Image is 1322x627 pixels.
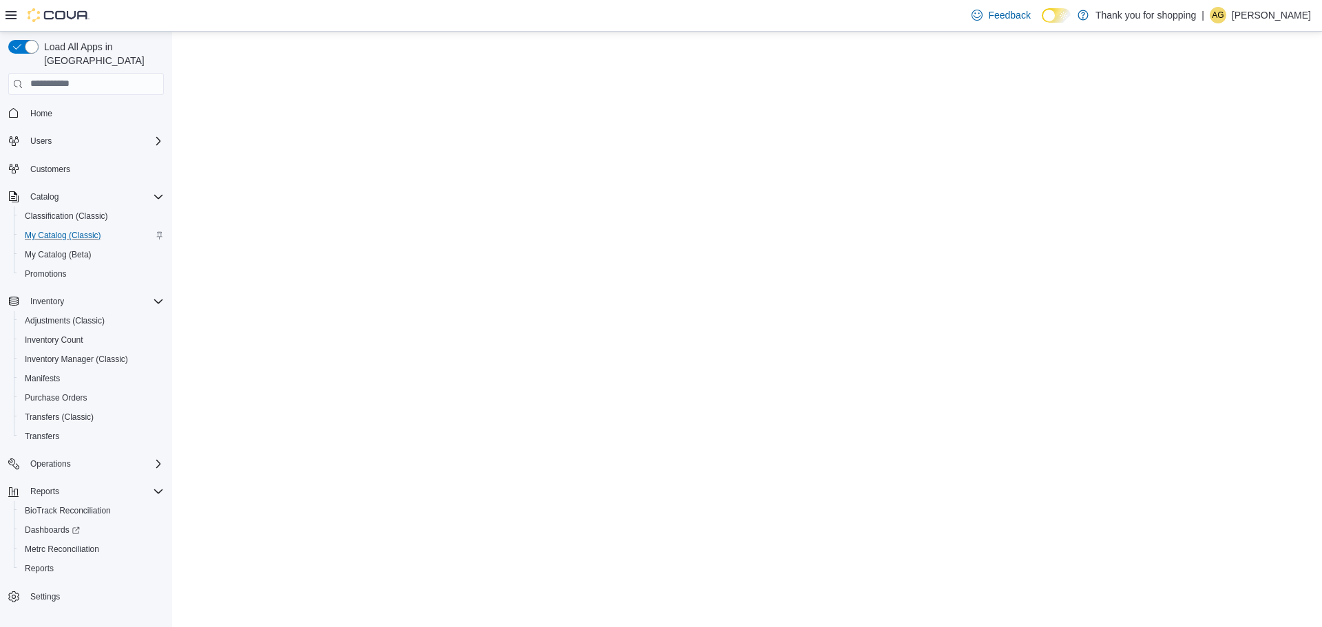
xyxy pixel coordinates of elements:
[19,266,72,282] a: Promotions
[19,522,164,538] span: Dashboards
[19,246,97,263] a: My Catalog (Beta)
[25,133,164,149] span: Users
[19,390,164,406] span: Purchase Orders
[30,296,64,307] span: Inventory
[19,332,164,348] span: Inventory Count
[19,541,105,557] a: Metrc Reconciliation
[988,8,1030,22] span: Feedback
[39,40,164,67] span: Load All Apps in [GEOGRAPHIC_DATA]
[25,588,65,605] a: Settings
[25,293,164,310] span: Inventory
[1212,7,1224,23] span: AG
[3,103,169,123] button: Home
[19,370,65,387] a: Manifests
[14,206,169,226] button: Classification (Classic)
[19,351,134,368] a: Inventory Manager (Classic)
[3,187,169,206] button: Catalog
[14,407,169,427] button: Transfers (Classic)
[19,502,164,519] span: BioTrack Reconciliation
[1095,7,1196,23] p: Thank you for shopping
[25,315,105,326] span: Adjustments (Classic)
[25,160,164,178] span: Customers
[25,412,94,423] span: Transfers (Classic)
[30,191,59,202] span: Catalog
[19,409,99,425] a: Transfers (Classic)
[14,264,169,284] button: Promotions
[25,293,70,310] button: Inventory
[30,136,52,147] span: Users
[966,1,1036,29] a: Feedback
[28,8,90,22] img: Cova
[25,133,57,149] button: Users
[25,544,99,555] span: Metrc Reconciliation
[1042,8,1071,23] input: Dark Mode
[25,483,164,500] span: Reports
[25,456,76,472] button: Operations
[14,427,169,446] button: Transfers
[14,350,169,369] button: Inventory Manager (Classic)
[1210,7,1226,23] div: Alejandro Gomez
[14,330,169,350] button: Inventory Count
[19,227,164,244] span: My Catalog (Classic)
[25,189,64,205] button: Catalog
[25,505,111,516] span: BioTrack Reconciliation
[19,246,164,263] span: My Catalog (Beta)
[19,428,164,445] span: Transfers
[25,456,164,472] span: Operations
[14,226,169,245] button: My Catalog (Classic)
[14,501,169,520] button: BioTrack Reconciliation
[14,540,169,559] button: Metrc Reconciliation
[25,268,67,279] span: Promotions
[19,560,59,577] a: Reports
[19,560,164,577] span: Reports
[19,370,164,387] span: Manifests
[25,563,54,574] span: Reports
[3,482,169,501] button: Reports
[19,312,110,329] a: Adjustments (Classic)
[19,502,116,519] a: BioTrack Reconciliation
[14,245,169,264] button: My Catalog (Beta)
[30,458,71,469] span: Operations
[25,189,164,205] span: Catalog
[25,373,60,384] span: Manifests
[19,541,164,557] span: Metrc Reconciliation
[19,312,164,329] span: Adjustments (Classic)
[3,454,169,474] button: Operations
[19,208,164,224] span: Classification (Classic)
[30,164,70,175] span: Customers
[25,392,87,403] span: Purchase Orders
[1202,7,1204,23] p: |
[30,591,60,602] span: Settings
[25,334,83,346] span: Inventory Count
[25,105,164,122] span: Home
[14,311,169,330] button: Adjustments (Classic)
[19,351,164,368] span: Inventory Manager (Classic)
[25,354,128,365] span: Inventory Manager (Classic)
[14,520,169,540] a: Dashboards
[25,524,80,535] span: Dashboards
[1232,7,1311,23] p: [PERSON_NAME]
[25,483,65,500] button: Reports
[3,586,169,606] button: Settings
[19,409,164,425] span: Transfers (Classic)
[19,227,107,244] a: My Catalog (Classic)
[19,332,89,348] a: Inventory Count
[30,108,52,119] span: Home
[25,105,58,122] a: Home
[25,211,108,222] span: Classification (Classic)
[25,588,164,605] span: Settings
[3,292,169,311] button: Inventory
[19,522,85,538] a: Dashboards
[19,266,164,282] span: Promotions
[14,559,169,578] button: Reports
[14,388,169,407] button: Purchase Orders
[19,428,65,445] a: Transfers
[19,390,93,406] a: Purchase Orders
[25,161,76,178] a: Customers
[25,230,101,241] span: My Catalog (Classic)
[30,486,59,497] span: Reports
[25,431,59,442] span: Transfers
[25,249,92,260] span: My Catalog (Beta)
[14,369,169,388] button: Manifests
